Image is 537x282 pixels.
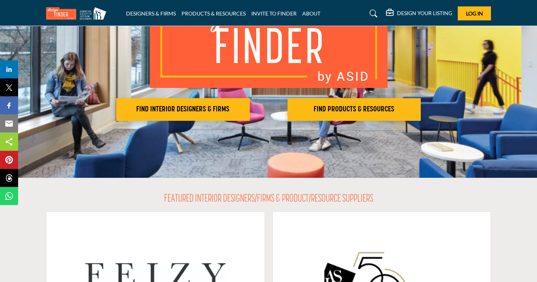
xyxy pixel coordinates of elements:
button: FIND INTERIOR DESIGNERS & FIRMS [116,98,250,121]
a: INVITE TO FINDER [251,10,297,17]
h2: FEATURED INTERIOR DESIGNERS/FIRMS & PRODUCT/RESOURCE SUPPLIERS [164,193,373,206]
h5: DESIGN YOUR LISTING [397,10,452,17]
h2: FIND INTERIOR DESIGNERS & FIRMS [118,105,248,114]
a: DESIGNERS & FIRMS [126,10,176,17]
button: FIND PRODUCTS & RESOURCES [288,98,421,121]
div: DESIGN YOUR LISTING [386,9,452,18]
button: Log In [458,6,491,20]
a: Search [362,8,382,20]
span: Log In [466,10,483,17]
a: PRODUCTS & RESOURCES [182,10,246,17]
a: ABOUT [302,10,320,17]
h2: FIND PRODUCTS & RESOURCES [290,105,419,114]
img: Site Logo [46,7,110,20]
